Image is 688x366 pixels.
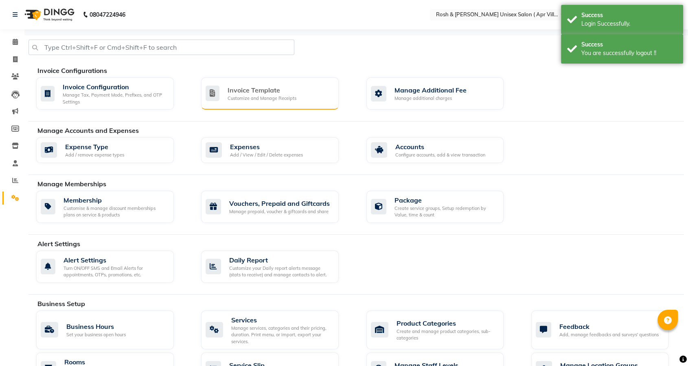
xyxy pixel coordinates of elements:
div: Add / View / Edit / Delete expenses [230,152,303,159]
div: Set your business open hours [66,331,126,338]
input: Type Ctrl+Shift+F or Cmd+Shift+F to search [28,40,294,55]
div: Add, manage feedbacks and surveys' questions [559,331,659,338]
a: FeedbackAdd, manage feedbacks and surveys' questions [531,311,684,350]
div: Login Successfully. [581,20,677,28]
div: Invoice Configuration [63,82,167,92]
div: Expenses [230,142,303,152]
div: Membership [64,195,167,205]
a: Manage Additional FeeManage additional charges [366,77,519,110]
div: Manage Additional Fee [394,85,467,95]
div: Expense Type [65,142,124,152]
div: Add / remove expense types [65,152,124,159]
div: Accounts [395,142,485,152]
b: 08047224946 [90,3,125,26]
div: You are successfully logout !! [581,49,677,57]
div: Feedback [559,322,659,331]
div: Success [581,40,677,49]
a: Invoice ConfigurationManage Tax, Payment Mode, Prefixes, and OTP Settings [36,77,189,110]
a: MembershipCustomise & manage discount memberships plans on service & products [36,191,189,223]
a: Alert SettingsTurn ON/OFF SMS and Email Alerts for appointments, OTPs, promotions, etc. [36,251,189,283]
a: AccountsConfigure accounts, add & view transaction [366,137,519,163]
a: Vouchers, Prepaid and GiftcardsManage prepaid, voucher & giftcards and share [201,191,354,223]
div: Product Categories [397,318,497,328]
div: Invoice Template [228,85,296,95]
div: Vouchers, Prepaid and Giftcards [229,198,330,208]
a: ServicesManage services, categories and their pricing, duration. Print menu, or import, export yo... [201,311,354,350]
div: Turn ON/OFF SMS and Email Alerts for appointments, OTPs, promotions, etc. [64,265,167,278]
a: Business HoursSet your business open hours [36,311,189,350]
img: logo [21,3,77,26]
div: Create and manage product categories, sub-categories [397,328,497,342]
div: Business Hours [66,322,126,331]
a: Product CategoriesCreate and manage product categories, sub-categories [366,311,519,350]
div: Create service groups, Setup redemption by Value, time & count [394,205,497,218]
div: Customize and Manage Receipts [228,95,296,102]
div: Manage Tax, Payment Mode, Prefixes, and OTP Settings [63,92,167,105]
a: PackageCreate service groups, Setup redemption by Value, time & count [366,191,519,223]
a: Invoice TemplateCustomize and Manage Receipts [201,77,354,110]
div: Alert Settings [64,255,167,265]
div: Package [394,195,497,205]
div: Customise & manage discount memberships plans on service & products [64,205,167,218]
a: Expense TypeAdd / remove expense types [36,137,189,163]
div: Manage additional charges [394,95,467,102]
div: Daily Report [229,255,332,265]
div: Success [581,11,677,20]
div: Customize your Daily report alerts message (stats to receive) and manage contacts to alert. [229,265,332,278]
div: Manage services, categories and their pricing, duration. Print menu, or import, export your servi... [231,325,332,345]
div: Configure accounts, add & view transaction [395,152,485,159]
a: Daily ReportCustomize your Daily report alerts message (stats to receive) and manage contacts to ... [201,251,354,283]
div: Services [231,315,332,325]
a: ExpensesAdd / View / Edit / Delete expenses [201,137,354,163]
div: Manage prepaid, voucher & giftcards and share [229,208,330,215]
